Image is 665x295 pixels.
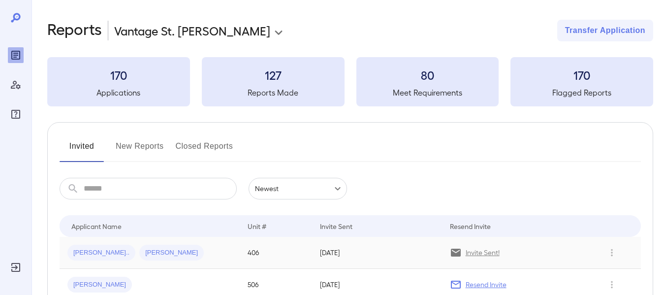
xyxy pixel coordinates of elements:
[47,67,190,83] h3: 170
[312,237,442,269] td: [DATE]
[176,138,233,162] button: Closed Reports
[604,245,620,261] button: Row Actions
[202,87,345,98] h5: Reports Made
[356,87,499,98] h5: Meet Requirements
[47,20,102,41] h2: Reports
[249,178,347,199] div: Newest
[510,87,653,98] h5: Flagged Reports
[67,280,132,290] span: [PERSON_NAME]
[8,47,24,63] div: Reports
[356,67,499,83] h3: 80
[114,23,270,38] p: Vantage St. [PERSON_NAME]
[248,220,266,232] div: Unit #
[466,280,507,290] p: Resend Invite
[240,237,312,269] td: 406
[139,248,204,258] span: [PERSON_NAME]
[47,57,653,106] summary: 170Applications127Reports Made80Meet Requirements170Flagged Reports
[47,87,190,98] h5: Applications
[450,220,491,232] div: Resend Invite
[202,67,345,83] h3: 127
[8,106,24,122] div: FAQ
[67,248,135,258] span: [PERSON_NAME]..
[510,67,653,83] h3: 170
[60,138,104,162] button: Invited
[604,277,620,293] button: Row Actions
[8,260,24,275] div: Log Out
[116,138,164,162] button: New Reports
[557,20,653,41] button: Transfer Application
[466,248,500,258] p: Invite Sent!
[320,220,352,232] div: Invite Sent
[8,77,24,93] div: Manage Users
[71,220,122,232] div: Applicant Name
